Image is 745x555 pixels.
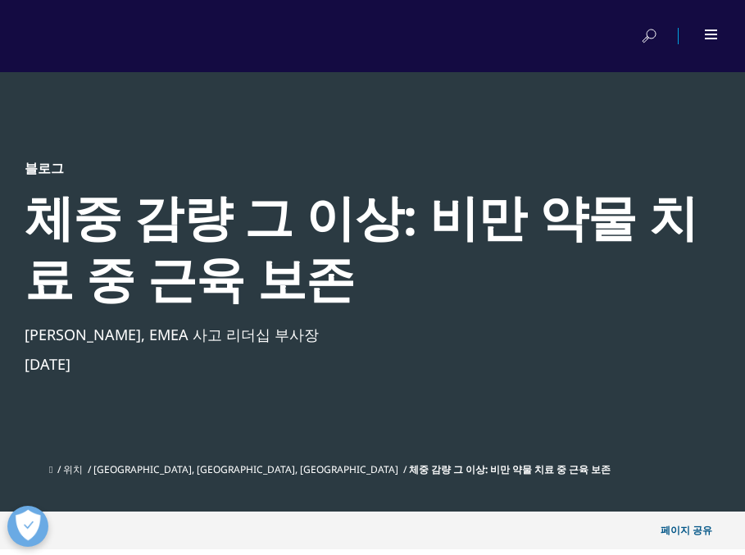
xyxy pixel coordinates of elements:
[25,325,319,344] font: [PERSON_NAME], EMEA 사고 리더십 부사장
[409,462,611,476] font: 체중 감량 그 이상: 비만 약물 치료 중 근육 보존
[648,512,745,549] button: 페이지 공유페이지 공유
[93,462,398,476] a: [GEOGRAPHIC_DATA], [GEOGRAPHIC_DATA], [GEOGRAPHIC_DATA]
[25,159,64,177] font: 블로그
[63,462,83,476] a: 위치
[661,523,712,537] font: 페이지 공유
[25,354,70,374] font: [DATE]
[25,183,698,312] font: 체중 감량 그 이상: 비만 약물 치료 중 근육 보존
[7,506,48,547] button: 공개형 기본 설정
